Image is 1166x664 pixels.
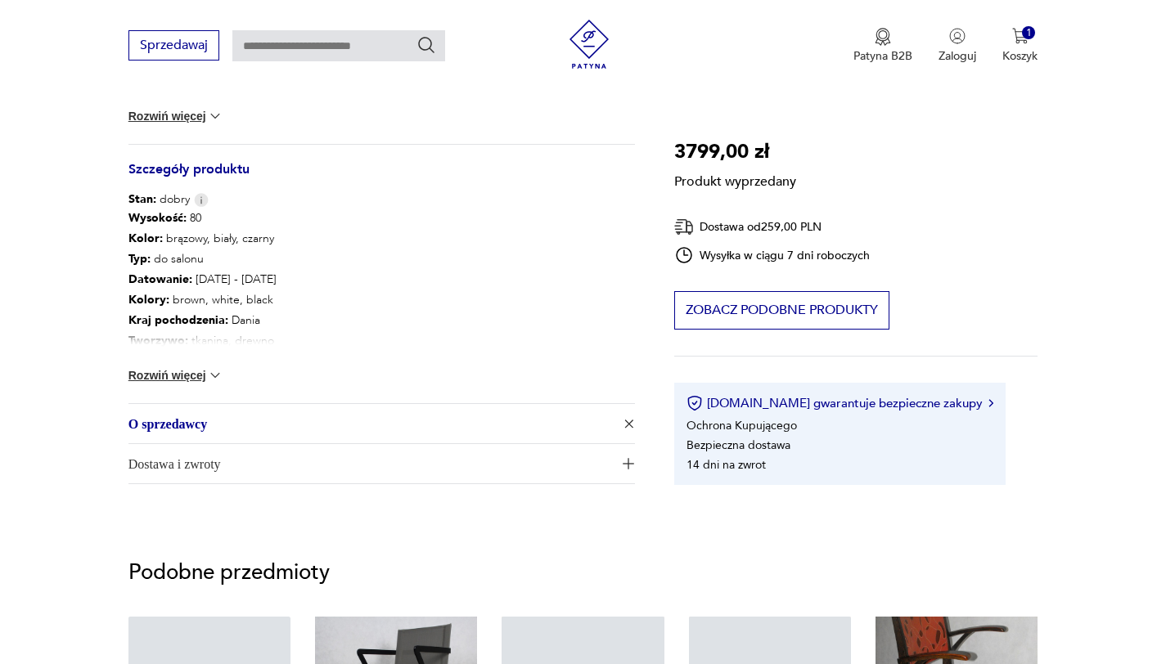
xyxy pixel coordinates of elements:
b: Stan: [128,191,156,207]
span: O sprzedawcy [128,404,612,443]
button: Sprzedawaj [128,30,219,61]
img: Ikona plusa [620,415,637,432]
img: Ikona certyfikatu [687,395,703,411]
li: Bezpieczna dostawa [687,437,790,452]
img: Ikona medalu [875,28,891,46]
p: [DATE] - [DATE] [128,269,277,289]
div: Wysyłka w ciągu 7 dni roboczych [674,245,871,265]
p: Patyna B2B [853,48,912,64]
button: Szukaj [416,35,436,55]
b: Kolory : [128,292,169,307]
p: Podobne przedmioty [128,563,1038,582]
p: brown, white, black [128,289,277,310]
img: Ikona koszyka [1012,28,1029,44]
h3: Szczegóły produktu [128,164,635,191]
b: Wysokość : [128,210,187,226]
img: Info icon [194,193,209,207]
p: Dania [128,310,277,330]
b: Typ : [128,251,151,267]
button: Ikona plusaO sprzedawcy [128,404,635,443]
button: 1Koszyk [1002,28,1038,64]
li: Ochrona Kupującego [687,417,797,433]
li: 14 dni na zwrot [687,456,766,472]
button: Patyna B2B [853,28,912,64]
p: Koszyk [1002,48,1038,64]
p: Produkt wyprzedany [674,168,796,191]
b: Kolor: [128,231,163,246]
a: Ikona medaluPatyna B2B [853,28,912,64]
img: Ikonka użytkownika [949,28,966,44]
p: brązowy, biały, czarny [128,228,277,249]
button: Ikona plusaDostawa i zwroty [128,444,635,483]
img: Ikona plusa [623,458,634,469]
div: Dostawa od 259,00 PLN [674,217,871,237]
b: Tworzywo : [128,333,188,348]
button: Zobacz podobne produkty [674,291,889,330]
b: Kraj pochodzenia : [128,312,228,328]
button: [DOMAIN_NAME] gwarantuje bezpieczne zakupy [687,395,993,411]
b: Datowanie : [128,271,192,287]
p: 3799,00 zł [674,137,796,168]
p: 80 [128,208,277,228]
span: Dostawa i zwroty [128,444,612,483]
p: Zaloguj [939,48,976,64]
a: Sprzedawaj [128,41,219,52]
span: dobry [128,191,190,208]
button: Rozwiń więcej [128,108,223,124]
p: do salonu [128,249,277,269]
button: Zaloguj [939,28,976,64]
img: Ikona strzałki w prawo [988,399,993,407]
img: Ikona dostawy [674,217,694,237]
img: chevron down [207,367,223,384]
img: Patyna - sklep z meblami i dekoracjami vintage [565,20,614,69]
div: 1 [1022,26,1036,40]
button: Rozwiń więcej [128,367,223,384]
p: tkanina, drewno [128,330,277,351]
img: chevron down [207,108,223,124]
